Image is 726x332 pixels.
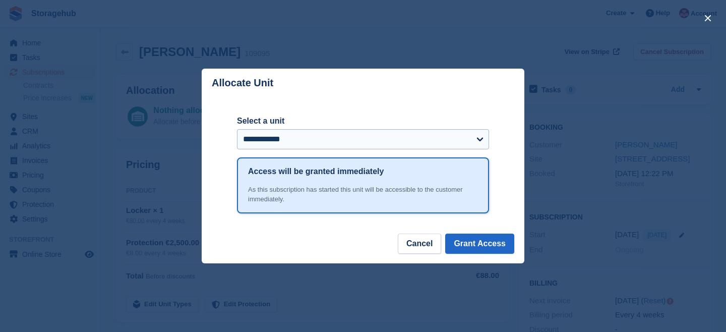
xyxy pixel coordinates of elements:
[700,10,716,26] button: close
[248,165,384,178] h1: Access will be granted immediately
[212,77,273,89] p: Allocate Unit
[398,234,441,254] button: Cancel
[248,185,478,204] div: As this subscription has started this unit will be accessible to the customer immediately.
[445,234,514,254] button: Grant Access
[237,115,489,127] label: Select a unit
